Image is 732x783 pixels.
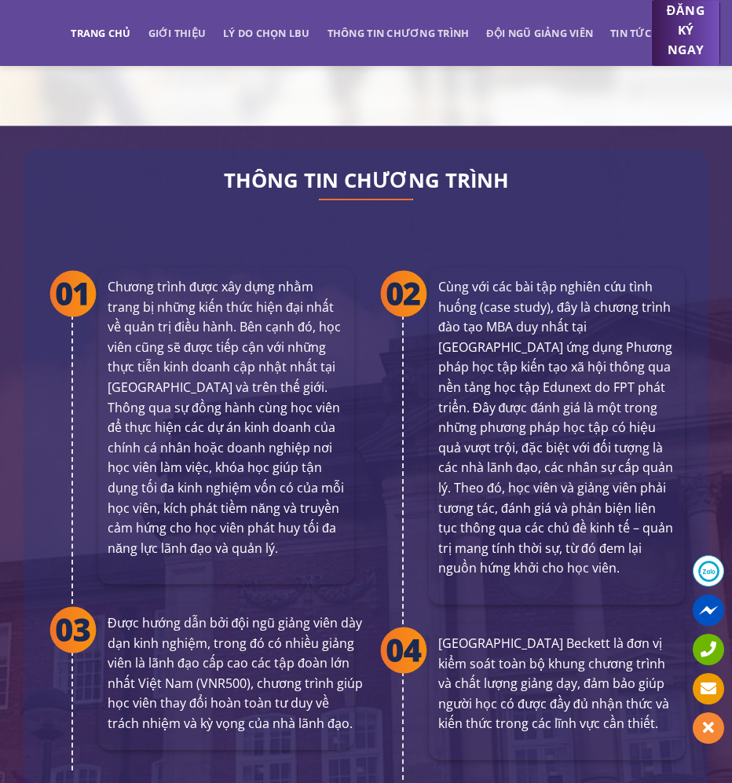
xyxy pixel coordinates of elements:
p: Cùng với các bài tập nghiên cứu tình huống (case study), đây là chương trình đào tạo MBA duy nhất... [438,277,675,579]
a: Giới thiệu [148,19,207,47]
a: Thông tin chương trình [328,19,470,47]
a: Lý do chọn LBU [223,19,310,47]
a: Đội ngũ giảng viên [486,19,593,47]
a: Trang chủ [71,19,130,47]
p: Chương trình được xây dựng nhằm trang bị những kiến thức hiện đại nhất về quản trị điều hành. Bên... [108,277,345,558]
img: line-lbu.jpg [319,199,413,200]
p: [GEOGRAPHIC_DATA] Beckett là đơn vị kiểm soát toàn bộ khung chương trình và chất lượng giảng dạy,... [438,634,675,734]
p: Được hướng dẫn bởi đội ngũ giảng viên dày dạn kinh nghiệm, trong đó có nhiều giảng viên là lãnh đ... [108,613,364,734]
h2: THÔNG TIN CHƯƠNG TRÌNH [47,173,685,188]
a: Tin tức [610,19,651,47]
span: ĐĂNG KÝ NGAY [667,1,705,60]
